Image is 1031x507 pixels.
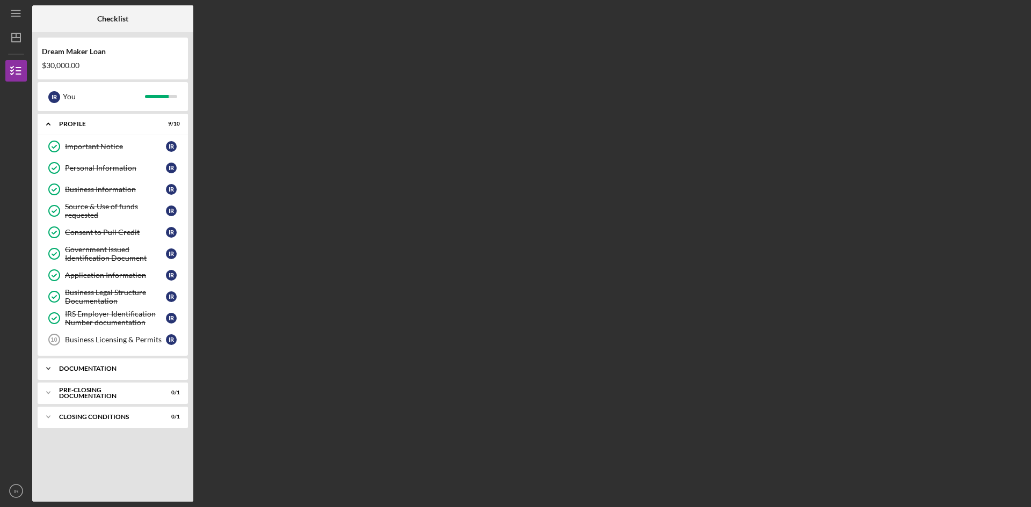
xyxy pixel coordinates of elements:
div: Consent to Pull Credit [65,228,166,237]
a: Consent to Pull CreditIR [43,222,183,243]
div: Closing Conditions [59,414,153,420]
div: I R [166,184,177,195]
div: I R [166,291,177,302]
div: 0 / 1 [161,414,180,420]
div: Important Notice [65,142,166,151]
div: Profile [59,121,153,127]
a: Government Issued Identification DocumentIR [43,243,183,264]
a: Business InformationIR [43,179,183,200]
div: 9 / 10 [161,121,180,127]
div: Dream Maker Loan [42,47,184,56]
a: Business Legal Structure DocumentationIR [43,286,183,307]
a: Application InformationIR [43,264,183,286]
div: Source & Use of funds requested [65,202,166,219]
a: 10Business Licensing & PermitsIR [43,329,183,350]
div: I R [166,141,177,152]
div: Business Licensing & Permits [65,335,166,344]
div: I R [166,227,177,238]
div: I R [166,163,177,173]
div: Business Legal Structure Documentation [65,288,166,305]
div: You [63,87,145,106]
div: I R [166,205,177,216]
button: IR [5,480,27,502]
div: I R [166,270,177,281]
text: IR [13,488,19,494]
div: I R [48,91,60,103]
div: Pre-Closing Documentation [59,387,153,399]
a: IRS Employer Identification Number documentationIR [43,307,183,329]
div: I R [166,313,177,324]
a: Source & Use of funds requestedIR [43,200,183,222]
div: Business Information [65,185,166,194]
div: I R [166,334,177,345]
div: Government Issued Identification Document [65,245,166,262]
div: $30,000.00 [42,61,184,70]
div: Application Information [65,271,166,280]
a: Important NoticeIR [43,136,183,157]
div: Documentation [59,365,175,372]
div: 0 / 1 [161,390,180,396]
div: I R [166,248,177,259]
tspan: 10 [50,336,57,343]
div: IRS Employer Identification Number documentation [65,310,166,327]
div: Personal Information [65,164,166,172]
a: Personal InformationIR [43,157,183,179]
b: Checklist [97,14,128,23]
